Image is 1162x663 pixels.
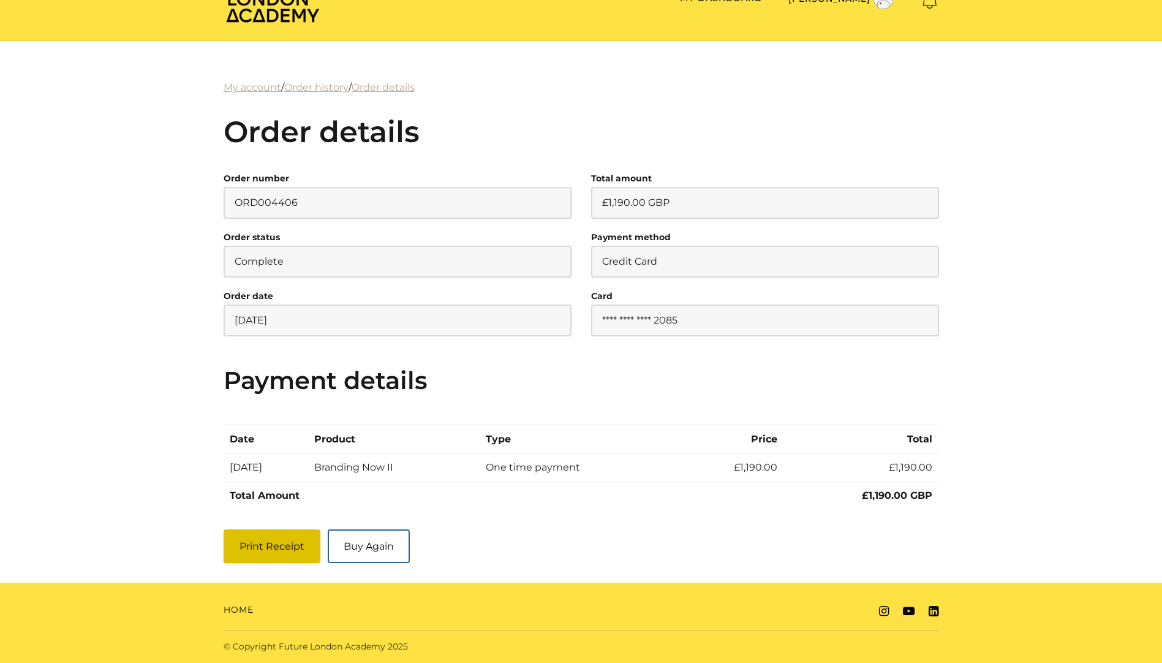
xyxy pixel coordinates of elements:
button: Print Receipt [224,529,320,563]
p: Complete [224,246,572,278]
strong: Order number [224,173,289,184]
div: Branding Now II [314,460,472,475]
h2: Order details [224,115,939,150]
p: £1,190.00 GBP [591,187,939,219]
strong: Order status [224,232,280,243]
a: Order details [352,81,415,93]
a: Order history [284,81,349,93]
td: [DATE] [224,453,308,482]
th: Date [224,425,308,453]
main: / / [214,80,949,563]
div: © Copyright Future London Academy 2025 [214,640,581,653]
a: My account [224,81,281,93]
strong: £1,190.00 GBP [862,490,932,501]
h3: Payment details [224,366,939,395]
strong: Payment method [591,232,671,243]
td: One time payment [479,453,679,482]
th: Price [679,425,784,453]
th: Type [479,425,679,453]
td: £1,190.00 [679,453,784,482]
p: Credit Card [591,246,939,278]
p: ORD004406 [224,187,572,219]
a: Home [224,604,254,616]
td: £1,190.00 [783,453,938,482]
th: Total [783,425,938,453]
strong: Order date [224,290,273,301]
p: [DATE] [224,305,572,336]
th: Product [308,425,479,453]
strong: Card [591,290,613,301]
a: Buy Again [328,529,410,563]
strong: Total amount [591,173,652,184]
strong: Total Amount [230,490,300,501]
